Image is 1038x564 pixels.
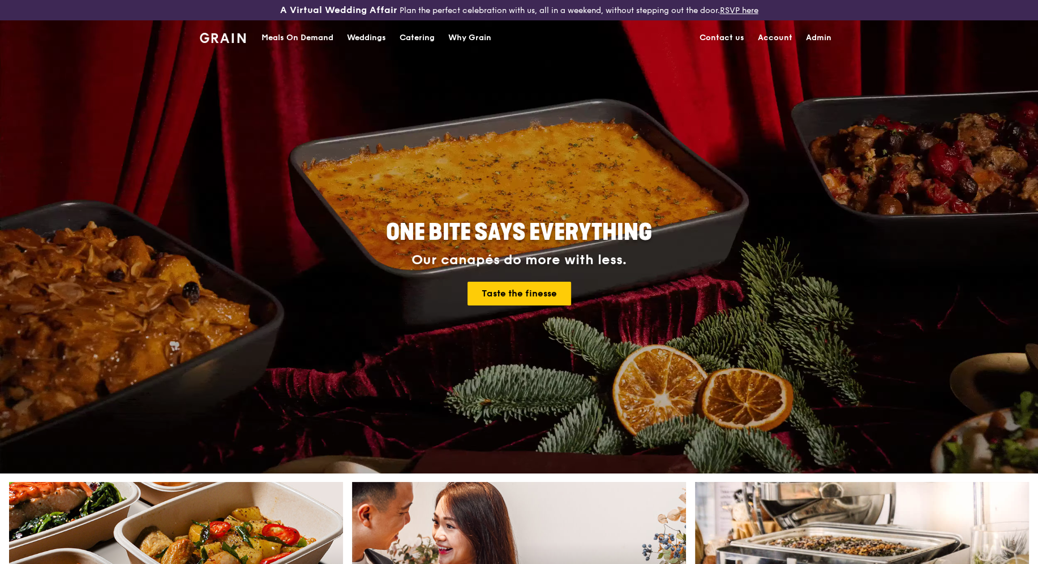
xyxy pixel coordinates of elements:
[720,6,758,15] a: RSVP here
[340,21,393,55] a: Weddings
[315,252,723,268] div: Our canapés do more with less.
[280,5,397,16] h3: A Virtual Wedding Affair
[200,20,246,54] a: GrainGrain
[693,21,751,55] a: Contact us
[400,21,435,55] div: Catering
[200,33,246,43] img: Grain
[347,21,386,55] div: Weddings
[799,21,838,55] a: Admin
[448,21,491,55] div: Why Grain
[386,219,652,246] span: ONE BITE SAYS EVERYTHING
[393,21,441,55] a: Catering
[441,21,498,55] a: Why Grain
[261,21,333,55] div: Meals On Demand
[193,5,845,16] div: Plan the perfect celebration with us, all in a weekend, without stepping out the door.
[467,282,571,305] a: Taste the finesse
[751,21,799,55] a: Account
